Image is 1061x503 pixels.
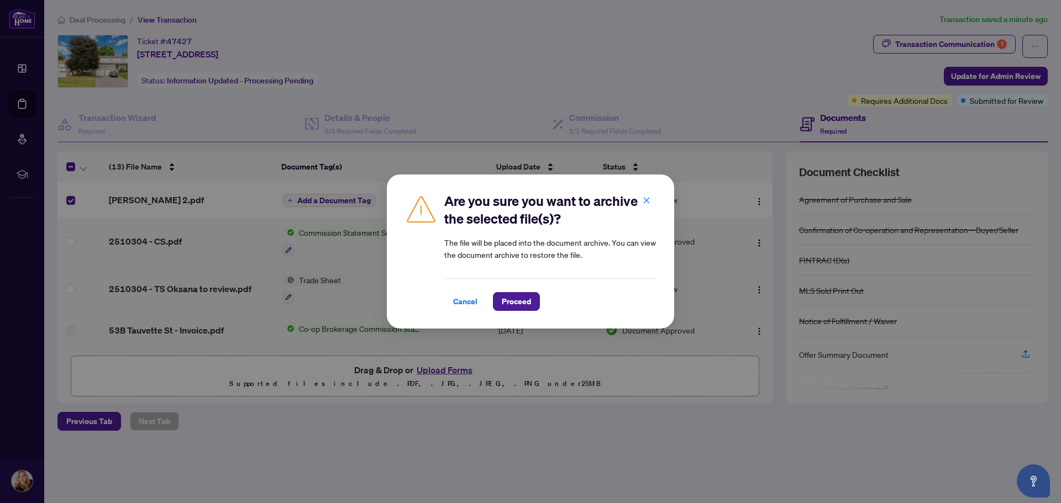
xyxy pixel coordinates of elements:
[1017,464,1050,497] button: Open asap
[493,292,540,311] button: Proceed
[453,293,477,310] span: Cancel
[643,197,650,204] span: close
[444,192,656,227] h2: Are you sure you want to archive the selected file(s)?
[502,293,531,310] span: Proceed
[444,292,486,311] button: Cancel
[444,236,656,261] article: The file will be placed into the document archive. You can view the document archive to restore t...
[405,192,438,225] img: Caution Icon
